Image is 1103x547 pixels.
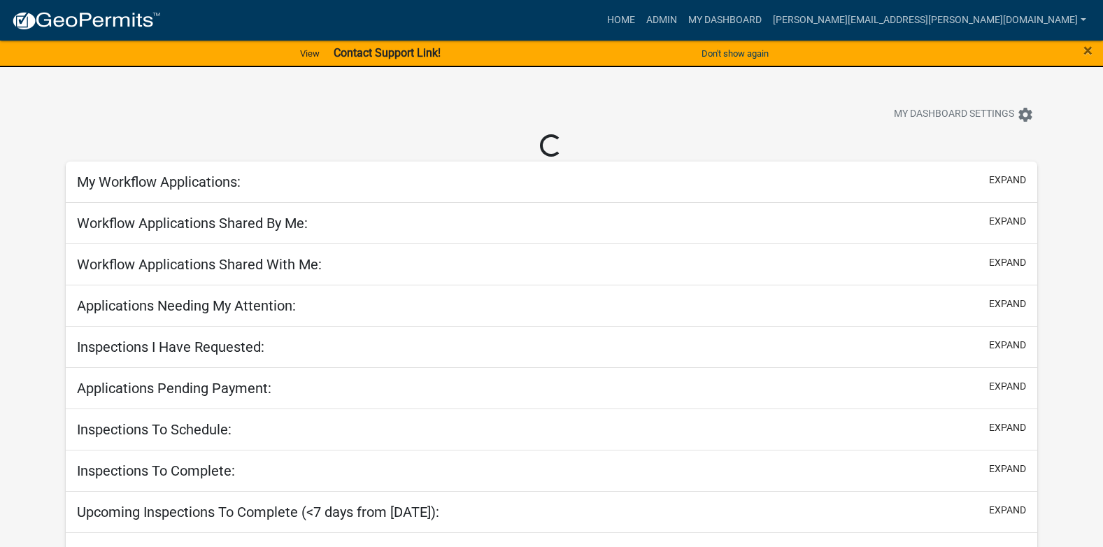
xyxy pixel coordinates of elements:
h5: Upcoming Inspections To Complete (<7 days from [DATE]): [77,504,439,520]
h5: Workflow Applications Shared By Me: [77,215,308,232]
button: Don't show again [696,42,774,65]
span: My Dashboard Settings [894,106,1014,123]
button: Close [1083,42,1093,59]
button: expand [989,255,1026,270]
button: My Dashboard Settingssettings [883,101,1045,128]
h5: Inspections To Schedule: [77,421,232,438]
i: settings [1017,106,1034,123]
h5: Workflow Applications Shared With Me: [77,256,322,273]
button: expand [989,173,1026,187]
span: × [1083,41,1093,60]
strong: Contact Support Link! [334,46,441,59]
h5: Applications Pending Payment: [77,380,271,397]
a: View [294,42,325,65]
button: expand [989,420,1026,435]
a: Admin [641,7,683,34]
a: Home [602,7,641,34]
button: expand [989,338,1026,353]
h5: Applications Needing My Attention: [77,297,296,314]
button: expand [989,297,1026,311]
h5: Inspections I Have Requested: [77,339,264,355]
button: expand [989,379,1026,394]
a: My Dashboard [683,7,767,34]
button: expand [989,462,1026,476]
button: expand [989,503,1026,518]
h5: My Workflow Applications: [77,173,241,190]
button: expand [989,214,1026,229]
a: [PERSON_NAME][EMAIL_ADDRESS][PERSON_NAME][DOMAIN_NAME] [767,7,1092,34]
h5: Inspections To Complete: [77,462,235,479]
